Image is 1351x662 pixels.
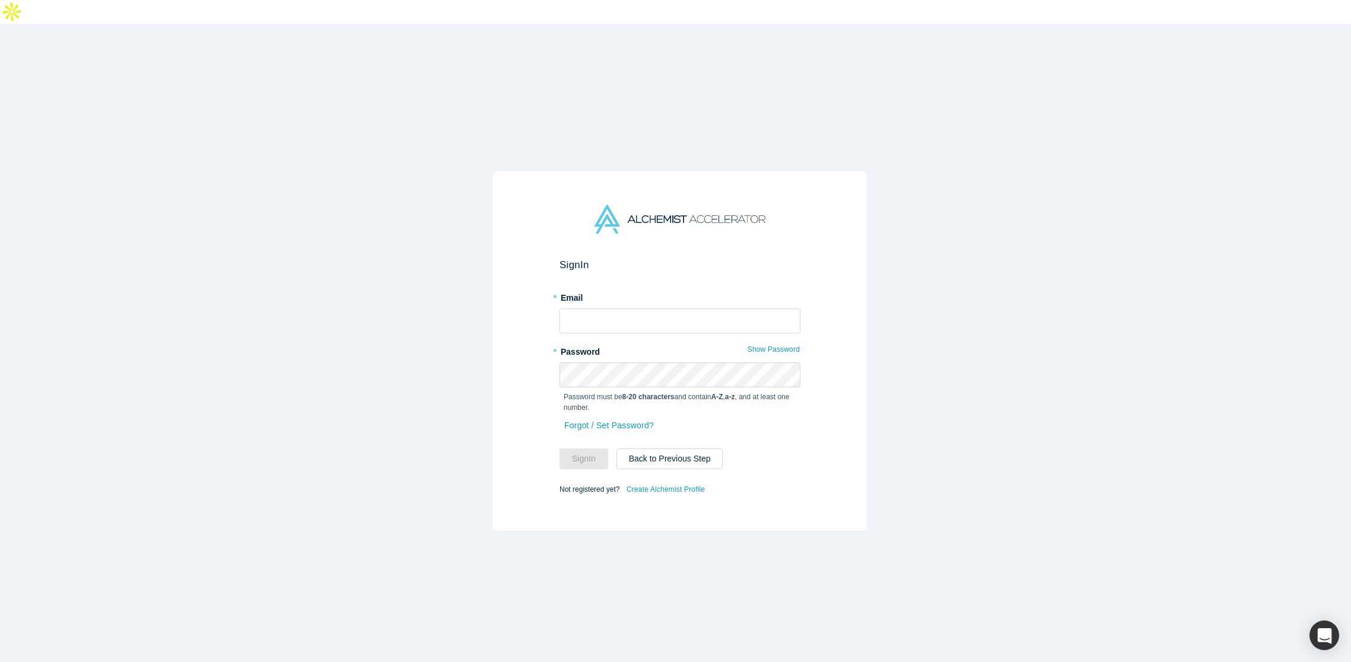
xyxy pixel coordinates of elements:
[560,448,608,469] button: SignIn
[725,393,735,401] strong: a-z
[626,482,705,497] a: Create Alchemist Profile
[564,392,796,413] p: Password must be and contain , , and at least one number.
[747,342,800,357] button: Show Password
[560,342,800,358] label: Password
[560,288,800,304] label: Email
[564,415,654,436] a: Forgot / Set Password?
[616,448,723,469] button: Back to Previous Step
[560,485,619,494] span: Not registered yet?
[595,205,765,234] img: Alchemist Accelerator Logo
[560,259,800,271] h2: Sign In
[711,393,723,401] strong: A-Z
[622,393,675,401] strong: 8-20 characters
